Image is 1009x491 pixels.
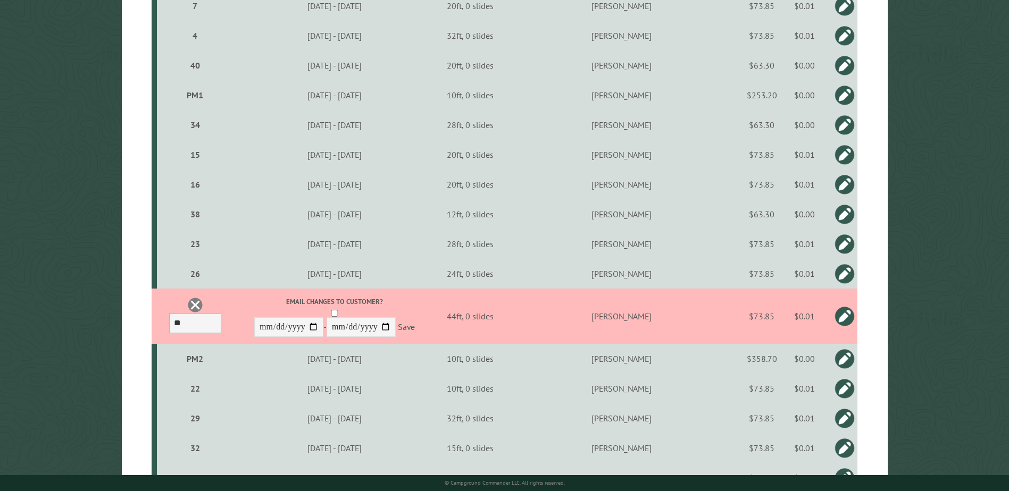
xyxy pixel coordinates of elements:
td: [PERSON_NAME] [502,403,740,433]
div: [DATE] - [DATE] [232,120,437,130]
td: $0.01 [783,229,825,259]
td: 10ft, 0 slides [439,374,503,403]
td: $0.00 [783,80,825,110]
div: [DATE] - [DATE] [232,239,437,249]
td: [PERSON_NAME] [502,50,740,80]
td: [PERSON_NAME] [502,229,740,259]
div: 22 [161,383,229,394]
td: [PERSON_NAME] [502,170,740,199]
div: 23 [161,239,229,249]
td: $0.01 [783,21,825,50]
td: $253.20 [740,80,783,110]
label: Email changes to customer? [232,297,437,307]
small: © Campground Commander LLC. All rights reserved. [445,479,565,486]
td: 24ft, 0 slides [439,259,503,289]
td: 20ft, 0 slides [439,140,503,170]
td: 28ft, 0 slides [439,110,503,140]
td: $73.85 [740,170,783,199]
div: [DATE] - [DATE] [232,90,437,100]
td: [PERSON_NAME] [502,110,740,140]
div: [DATE] - [DATE] [232,443,437,453]
td: 10ft, 0 slides [439,80,503,110]
div: [DATE] - [DATE] [232,353,437,364]
div: 32 [161,443,229,453]
td: $0.01 [783,140,825,170]
div: 7 [161,1,229,11]
td: $73.85 [740,289,783,344]
div: 26 [161,268,229,279]
td: $73.85 [740,140,783,170]
td: 10ft, 0 slides [439,344,503,374]
div: [DATE] - [DATE] [232,472,437,483]
div: 15 [161,149,229,160]
td: $63.30 [740,199,783,229]
div: [DATE] - [DATE] [232,60,437,71]
td: $73.85 [740,21,783,50]
div: PM2 [161,353,229,364]
td: 20ft, 0 slides [439,50,503,80]
td: $73.85 [740,433,783,463]
div: [DATE] - [DATE] [232,209,437,219]
td: [PERSON_NAME] [502,199,740,229]
td: $73.85 [740,403,783,433]
div: [DATE] - [DATE] [232,149,437,160]
div: 16 [161,179,229,190]
div: 4 [161,30,229,41]
a: Save [398,322,415,333]
td: 20ft, 0 slides [439,170,503,199]
td: 15ft, 0 slides [439,433,503,463]
td: $358.70 [740,344,783,374]
div: [DATE] - [DATE] [232,383,437,394]
td: $63.30 [740,110,783,140]
td: [PERSON_NAME] [502,344,740,374]
td: 32ft, 0 slides [439,403,503,433]
td: 32ft, 0 slides [439,21,503,50]
div: 40 [161,60,229,71]
td: $0.00 [783,50,825,80]
td: [PERSON_NAME] [502,289,740,344]
td: $0.01 [783,433,825,463]
td: [PERSON_NAME] [502,259,740,289]
td: $0.01 [783,403,825,433]
td: $73.85 [740,374,783,403]
td: $73.85 [740,229,783,259]
td: 12ft, 0 slides [439,199,503,229]
td: [PERSON_NAME] [502,140,740,170]
td: $0.00 [783,344,825,374]
div: PM1 [161,90,229,100]
div: [DATE] - [DATE] [232,30,437,41]
td: $0.00 [783,110,825,140]
div: 31 [161,472,229,483]
div: [DATE] - [DATE] [232,268,437,279]
div: 38 [161,209,229,219]
td: 28ft, 0 slides [439,229,503,259]
td: $73.85 [740,259,783,289]
td: [PERSON_NAME] [502,433,740,463]
td: 44ft, 0 slides [439,289,503,344]
div: 34 [161,120,229,130]
div: [DATE] - [DATE] [232,179,437,190]
td: [PERSON_NAME] [502,80,740,110]
td: $0.00 [783,199,825,229]
td: $63.30 [740,50,783,80]
td: $0.01 [783,289,825,344]
td: $0.01 [783,170,825,199]
div: [DATE] - [DATE] [232,413,437,424]
td: [PERSON_NAME] [502,21,740,50]
a: Delete this reservation [187,297,203,313]
td: $0.01 [783,374,825,403]
td: [PERSON_NAME] [502,374,740,403]
div: [DATE] - [DATE] [232,1,437,11]
div: 29 [161,413,229,424]
td: $0.01 [783,259,825,289]
div: - [232,297,437,340]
